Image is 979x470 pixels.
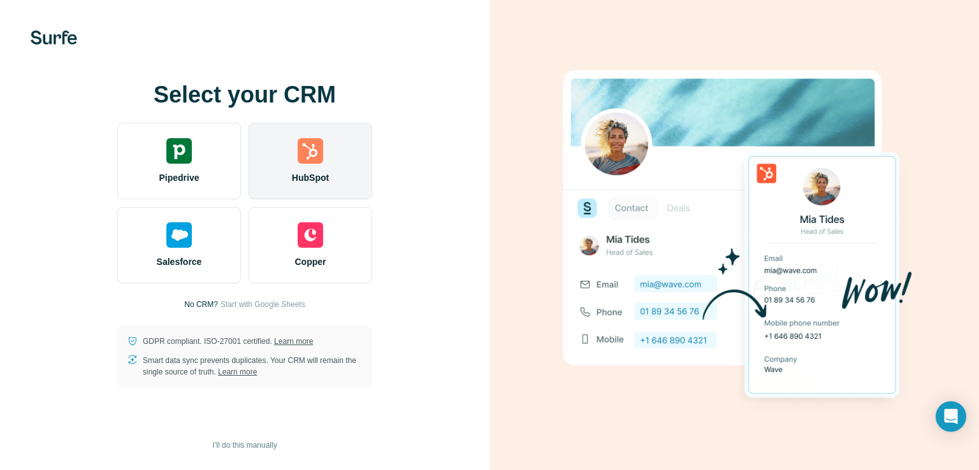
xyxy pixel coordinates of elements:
[274,337,313,346] a: Learn more
[221,299,305,310] button: Start with Google Sheets
[166,222,192,248] img: salesforce's logo
[936,401,966,432] div: Open Intercom Messenger
[295,255,326,268] span: Copper
[292,171,329,184] span: HubSpot
[159,171,199,184] span: Pipedrive
[298,222,323,248] img: copper's logo
[157,255,202,268] span: Salesforce
[166,138,192,164] img: pipedrive's logo
[143,336,313,347] p: GDPR compliant. ISO-27001 certified.
[556,50,913,420] img: HUBSPOT image
[117,82,372,108] h1: Select your CRM
[218,367,257,376] a: Learn more
[212,439,277,451] span: I’ll do this manually
[31,31,77,45] img: Surfe's logo
[298,138,323,164] img: hubspot's logo
[203,436,286,455] button: I’ll do this manually
[184,299,218,310] p: No CRM?
[143,355,362,378] p: Smart data sync prevents duplicates. Your CRM will remain the single source of truth.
